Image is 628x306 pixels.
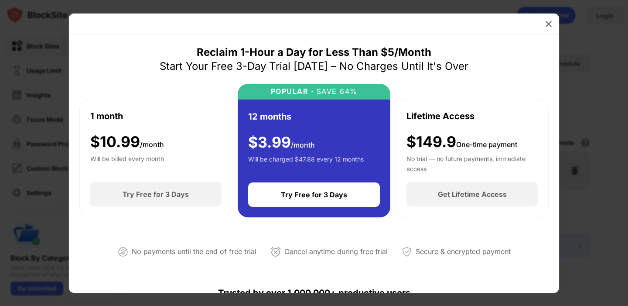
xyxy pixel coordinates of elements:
span: One-time payment [456,140,517,149]
div: Reclaim 1-Hour a Day for Less Than $5/Month [197,45,431,59]
div: $ 3.99 [248,134,315,151]
div: 12 months [248,110,291,123]
div: No trial — no future payments, immediate access [406,154,538,172]
div: No payments until the end of free trial [132,245,256,258]
div: Will be billed every month [90,154,164,172]
span: /month [140,140,164,149]
div: $149.9 [406,133,517,151]
span: /month [291,141,315,149]
div: Try Free for 3 Days [123,190,189,199]
div: Get Lifetime Access [438,190,507,199]
div: Lifetime Access [406,110,474,123]
div: $ 10.99 [90,133,164,151]
div: POPULAR · [271,87,314,96]
div: Start Your Free 3-Day Trial [DATE] – No Charges Until It's Over [160,59,468,73]
img: secured-payment [402,247,412,257]
div: Will be charged $47.88 every 12 months [248,155,364,172]
div: 1 month [90,110,123,123]
img: not-paying [118,247,128,257]
div: SAVE 64% [314,87,358,96]
div: Cancel anytime during free trial [284,245,388,258]
div: Secure & encrypted payment [416,245,511,258]
div: Try Free for 3 Days [281,190,347,199]
img: cancel-anytime [270,247,281,257]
